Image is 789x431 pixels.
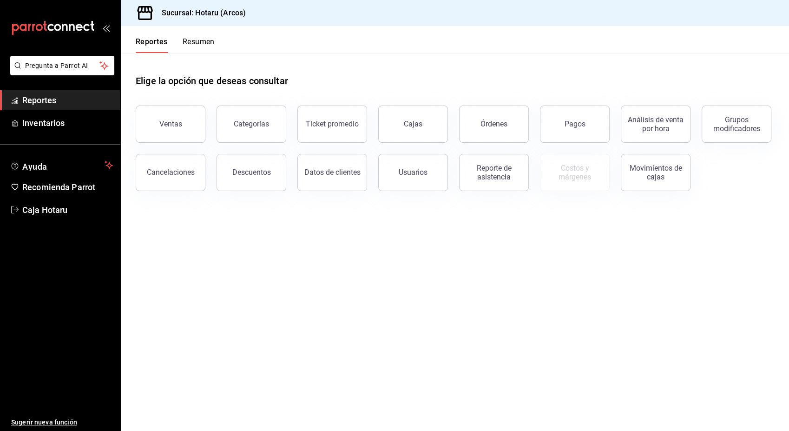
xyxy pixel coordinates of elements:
[217,106,286,143] button: Categorías
[22,159,101,171] span: Ayuda
[217,154,286,191] button: Descuentos
[25,61,100,71] span: Pregunta a Parrot AI
[136,37,215,53] div: navigation tabs
[621,154,690,191] button: Movimientos de cajas
[378,106,448,143] a: Cajas
[378,154,448,191] button: Usuarios
[147,168,195,177] div: Cancelaciones
[297,154,367,191] button: Datos de clientes
[22,94,113,106] span: Reportes
[10,56,114,75] button: Pregunta a Parrot AI
[399,168,427,177] div: Usuarios
[136,37,168,53] button: Reportes
[7,67,114,77] a: Pregunta a Parrot AI
[22,117,113,129] span: Inventarios
[540,154,610,191] button: Contrata inventarios para ver este reporte
[102,24,110,32] button: open_drawer_menu
[22,204,113,216] span: Caja Hotaru
[11,418,113,427] span: Sugerir nueva función
[234,119,269,128] div: Categorías
[465,164,523,181] div: Reporte de asistencia
[304,168,361,177] div: Datos de clientes
[459,154,529,191] button: Reporte de asistencia
[22,181,113,193] span: Recomienda Parrot
[232,168,271,177] div: Descuentos
[480,119,507,128] div: Órdenes
[565,119,585,128] div: Pagos
[136,154,205,191] button: Cancelaciones
[154,7,246,19] h3: Sucursal: Hotaru (Arcos)
[159,119,182,128] div: Ventas
[627,115,684,133] div: Análisis de venta por hora
[540,106,610,143] button: Pagos
[404,119,423,130] div: Cajas
[621,106,690,143] button: Análisis de venta por hora
[627,164,684,181] div: Movimientos de cajas
[459,106,529,143] button: Órdenes
[306,119,359,128] div: Ticket promedio
[702,106,771,143] button: Grupos modificadores
[183,37,215,53] button: Resumen
[297,106,367,143] button: Ticket promedio
[136,74,288,88] h1: Elige la opción que deseas consultar
[546,164,604,181] div: Costos y márgenes
[136,106,205,143] button: Ventas
[708,115,765,133] div: Grupos modificadores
